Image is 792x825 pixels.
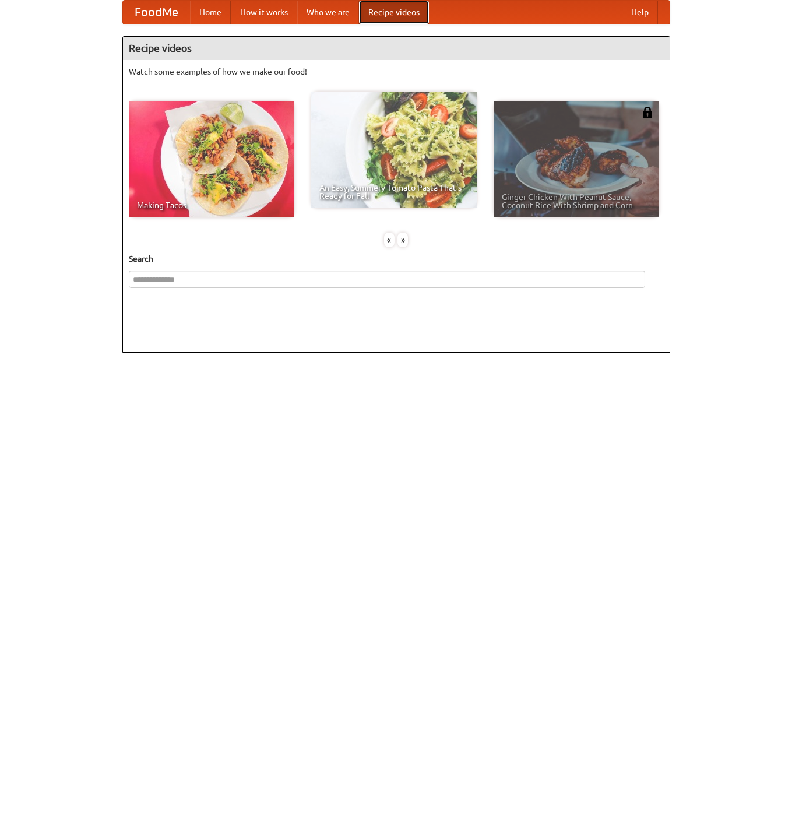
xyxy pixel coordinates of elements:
div: » [397,233,408,247]
img: 483408.png [642,107,653,118]
a: Home [190,1,231,24]
h4: Recipe videos [123,37,670,60]
a: Who we are [297,1,359,24]
a: How it works [231,1,297,24]
span: Making Tacos [137,201,286,209]
span: An Easy, Summery Tomato Pasta That's Ready for Fall [319,184,469,200]
a: FoodMe [123,1,190,24]
a: Making Tacos [129,101,294,217]
h5: Search [129,253,664,265]
div: « [384,233,395,247]
a: An Easy, Summery Tomato Pasta That's Ready for Fall [311,92,477,208]
a: Help [622,1,658,24]
a: Recipe videos [359,1,429,24]
p: Watch some examples of how we make our food! [129,66,664,78]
